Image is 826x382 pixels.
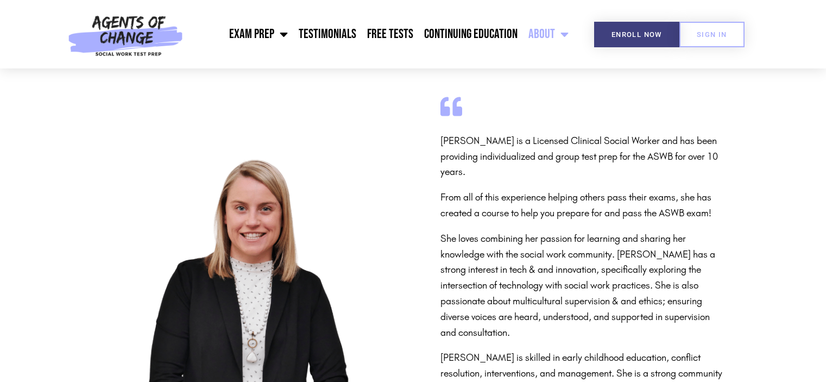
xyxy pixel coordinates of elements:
nav: Menu [188,21,574,48]
a: SIGN IN [679,22,745,47]
a: Continuing Education [419,21,523,48]
a: Testimonials [293,21,362,48]
a: Enroll Now [594,22,679,47]
p: [PERSON_NAME] is a Licensed Clinical Social Worker and has been providing individualized and grou... [440,133,723,180]
a: Free Tests [362,21,419,48]
p: She loves combining her passion for learning and sharing her knowledge with the social work commu... [440,231,723,341]
a: Exam Prep [224,21,293,48]
span: Enroll Now [611,31,662,38]
span: SIGN IN [697,31,727,38]
p: From all of this experience helping others pass their exams, she has created a course to help you... [440,190,723,221]
a: About [523,21,574,48]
